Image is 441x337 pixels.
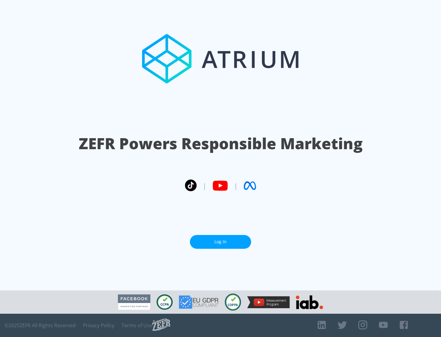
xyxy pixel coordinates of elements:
img: Facebook Marketing Partner [118,294,150,310]
a: Privacy Policy [83,322,114,328]
span: | [203,181,206,190]
span: © 2025 ZEFR All Rights Reserved [5,322,76,328]
a: Log In [190,235,251,249]
h1: ZEFR Powers Responsible Marketing [79,133,363,154]
img: IAB [296,295,323,309]
img: GDPR Compliant [179,295,219,309]
img: CCPA Compliant [156,294,173,310]
img: YouTube Measurement Program [247,296,290,308]
img: COPPA Compliant [225,293,241,311]
a: Terms of Use [122,322,152,328]
span: | [234,181,238,190]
